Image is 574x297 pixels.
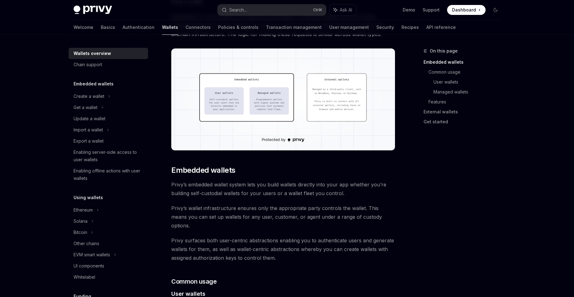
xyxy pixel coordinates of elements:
[74,6,112,14] img: dark logo
[329,4,357,16] button: Ask AI
[433,87,505,97] a: Managed wallets
[74,104,97,111] div: Get a wallet
[171,165,235,175] span: Embedded wallets
[74,50,111,57] div: Wallets overview
[424,57,505,67] a: Embedded wallets
[69,238,148,249] a: Other chains
[69,113,148,124] a: Update a wallet
[69,59,148,70] a: Chain support
[423,7,440,13] a: Support
[74,61,102,68] div: Chain support
[171,204,395,230] span: Privy’s wallet infrastructure ensures only the appropriate party controls the wallet. This means ...
[340,7,352,13] span: Ask AI
[74,240,99,247] div: Other chains
[433,77,505,87] a: User wallets
[69,165,148,184] a: Enabling offline actions with user wallets
[447,5,486,15] a: Dashboard
[123,20,155,35] a: Authentication
[74,273,95,281] div: Whitelabel
[426,20,456,35] a: API reference
[74,20,93,35] a: Welcome
[74,194,103,201] h5: Using wallets
[74,206,93,214] div: Ethereum
[69,147,148,165] a: Enabling server-side access to user wallets
[69,260,148,272] a: UI components
[69,48,148,59] a: Wallets overview
[74,148,144,163] div: Enabling server-side access to user wallets
[74,93,104,100] div: Create a wallet
[171,180,395,198] span: Privy’s embedded wallet system lets you build wallets directly into your app whether you’re build...
[69,272,148,283] a: Whitelabel
[74,115,105,122] div: Update a wallet
[218,20,258,35] a: Policies & controls
[186,20,211,35] a: Connectors
[74,167,144,182] div: Enabling offline actions with user wallets
[403,7,415,13] a: Demo
[428,67,505,77] a: Common usage
[452,7,476,13] span: Dashboard
[313,7,322,12] span: Ctrl K
[74,126,103,134] div: Import a wallet
[376,20,394,35] a: Security
[74,80,114,88] h5: Embedded wallets
[424,107,505,117] a: External wallets
[74,217,87,225] div: Solana
[74,262,104,270] div: UI components
[162,20,178,35] a: Wallets
[101,20,115,35] a: Basics
[428,97,505,107] a: Features
[171,277,217,286] span: Common usage
[69,135,148,147] a: Export a wallet
[229,6,247,14] div: Search...
[266,20,322,35] a: Transaction management
[74,137,104,145] div: Export a wallet
[491,5,500,15] button: Toggle dark mode
[74,251,110,258] div: EVM smart wallets
[424,117,505,127] a: Get started
[329,20,369,35] a: User management
[430,47,458,55] span: On this page
[171,48,395,150] img: images/walletoverview.png
[74,229,87,236] div: Bitcoin
[217,4,326,16] button: Search...CtrlK
[171,236,395,262] span: Privy surfaces both user-centric abstractions enabling you to authenticate users and generate wal...
[401,20,419,35] a: Recipes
